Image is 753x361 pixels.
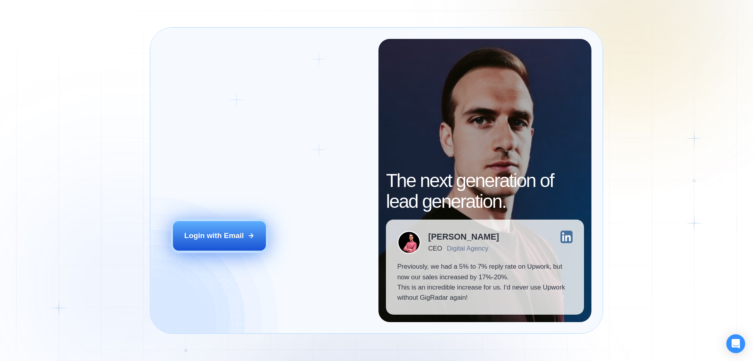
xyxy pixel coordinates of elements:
[173,221,266,250] button: Login with Email
[397,262,573,303] p: Previously, we had a 5% to 7% reply rate on Upwork, but now our sales increased by 17%-20%. This ...
[726,334,745,353] div: Open Intercom Messenger
[428,245,442,252] div: CEO
[428,233,499,241] div: [PERSON_NAME]
[447,245,488,252] div: Digital Agency
[184,231,244,241] div: Login with Email
[386,170,584,212] h2: The next generation of lead generation.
